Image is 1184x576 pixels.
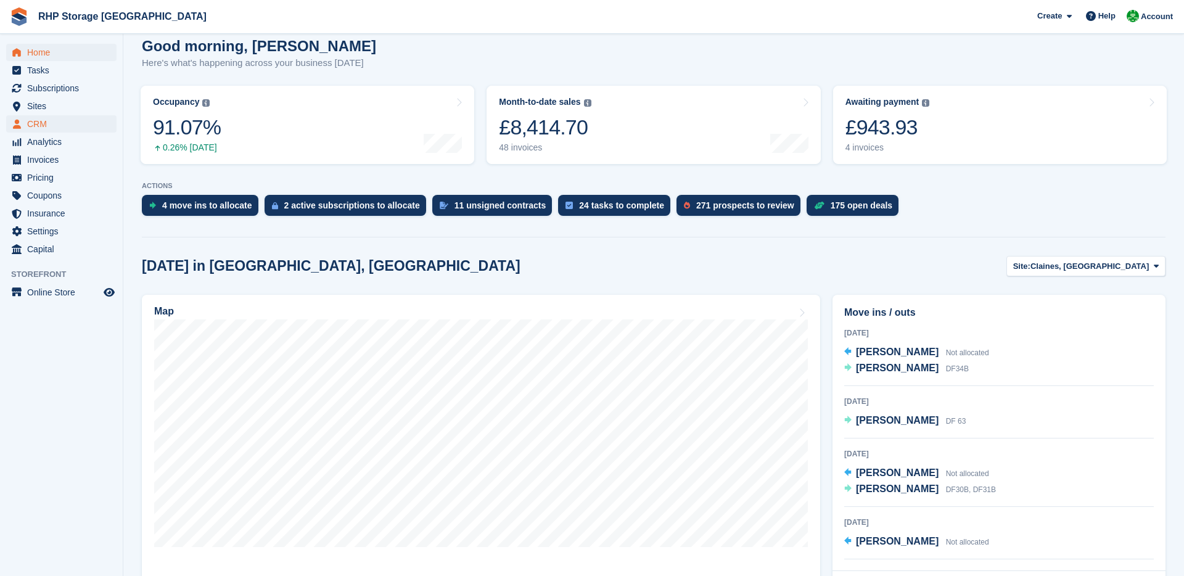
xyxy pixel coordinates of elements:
[432,195,559,222] a: 11 unsigned contracts
[844,396,1154,407] div: [DATE]
[142,182,1165,190] p: ACTIONS
[141,86,474,164] a: Occupancy 91.07% 0.26% [DATE]
[922,99,929,107] img: icon-info-grey-7440780725fd019a000dd9b08b2336e03edf1995a4989e88bcd33f0948082b44.svg
[856,415,939,426] span: [PERSON_NAME]
[831,200,892,210] div: 175 open deals
[1127,10,1139,22] img: Rod
[102,285,117,300] a: Preview store
[27,115,101,133] span: CRM
[27,62,101,79] span: Tasks
[27,80,101,97] span: Subscriptions
[844,466,989,482] a: [PERSON_NAME] Not allocated
[814,201,824,210] img: deal-1b604bf984904fb50ccaf53a9ad4b4a5d6e5aea283cecdc64d6e3604feb123c2.svg
[27,205,101,222] span: Insurance
[696,200,794,210] div: 271 prospects to review
[565,202,573,209] img: task-75834270c22a3079a89374b754ae025e5fb1db73e45f91037f5363f120a921f8.svg
[844,448,1154,459] div: [DATE]
[684,202,690,209] img: prospect-51fa495bee0391a8d652442698ab0144808aea92771e9ea1ae160a38d050c398.svg
[845,115,930,140] div: £943.93
[284,200,420,210] div: 2 active subscriptions to allocate
[142,38,376,54] h1: Good morning, [PERSON_NAME]
[946,485,996,494] span: DF30B, DF31B
[142,258,520,274] h2: [DATE] in [GEOGRAPHIC_DATA], [GEOGRAPHIC_DATA]
[1037,10,1062,22] span: Create
[1098,10,1116,22] span: Help
[153,142,221,153] div: 0.26% [DATE]
[27,133,101,150] span: Analytics
[1006,256,1165,276] button: Site: Claines, [GEOGRAPHIC_DATA]
[946,538,989,546] span: Not allocated
[844,534,989,550] a: [PERSON_NAME] Not allocated
[856,483,939,494] span: [PERSON_NAME]
[153,97,199,107] div: Occupancy
[154,306,174,317] h2: Map
[142,195,265,222] a: 4 move ins to allocate
[6,284,117,301] a: menu
[844,517,1154,528] div: [DATE]
[153,115,221,140] div: 91.07%
[27,169,101,186] span: Pricing
[6,80,117,97] a: menu
[1141,10,1173,23] span: Account
[946,348,989,357] span: Not allocated
[844,345,989,361] a: [PERSON_NAME] Not allocated
[499,142,591,153] div: 48 invoices
[10,7,28,26] img: stora-icon-8386f47178a22dfd0bd8f6a31ec36ba5ce8667c1dd55bd0f319d3a0aa187defe.svg
[6,62,117,79] a: menu
[845,142,930,153] div: 4 invoices
[27,44,101,61] span: Home
[27,187,101,204] span: Coupons
[946,417,966,426] span: DF 63
[6,205,117,222] a: menu
[6,97,117,115] a: menu
[844,327,1154,339] div: [DATE]
[676,195,807,222] a: 271 prospects to review
[6,187,117,204] a: menu
[844,361,969,377] a: [PERSON_NAME] DF34B
[6,241,117,258] a: menu
[6,169,117,186] a: menu
[33,6,212,27] a: RHP Storage [GEOGRAPHIC_DATA]
[845,97,919,107] div: Awaiting payment
[558,195,676,222] a: 24 tasks to complete
[1013,260,1030,273] span: Site:
[807,195,905,222] a: 175 open deals
[27,284,101,301] span: Online Store
[833,86,1167,164] a: Awaiting payment £943.93 4 invoices
[454,200,546,210] div: 11 unsigned contracts
[6,223,117,240] a: menu
[202,99,210,107] img: icon-info-grey-7440780725fd019a000dd9b08b2336e03edf1995a4989e88bcd33f0948082b44.svg
[856,363,939,373] span: [PERSON_NAME]
[142,56,376,70] p: Here's what's happening across your business [DATE]
[946,469,989,478] span: Not allocated
[27,241,101,258] span: Capital
[1030,260,1149,273] span: Claines, [GEOGRAPHIC_DATA]
[6,44,117,61] a: menu
[487,86,820,164] a: Month-to-date sales £8,414.70 48 invoices
[844,413,966,429] a: [PERSON_NAME] DF 63
[272,202,278,210] img: active_subscription_to_allocate_icon-d502201f5373d7db506a760aba3b589e785aa758c864c3986d89f69b8ff3...
[579,200,664,210] div: 24 tasks to complete
[27,223,101,240] span: Settings
[946,364,969,373] span: DF34B
[27,151,101,168] span: Invoices
[149,202,156,209] img: move_ins_to_allocate_icon-fdf77a2bb77ea45bf5b3d319d69a93e2d87916cf1d5bf7949dd705db3b84f3ca.svg
[6,115,117,133] a: menu
[11,268,123,281] span: Storefront
[856,347,939,357] span: [PERSON_NAME]
[6,151,117,168] a: menu
[844,482,996,498] a: [PERSON_NAME] DF30B, DF31B
[856,467,939,478] span: [PERSON_NAME]
[6,133,117,150] a: menu
[584,99,591,107] img: icon-info-grey-7440780725fd019a000dd9b08b2336e03edf1995a4989e88bcd33f0948082b44.svg
[162,200,252,210] div: 4 move ins to allocate
[499,115,591,140] div: £8,414.70
[499,97,580,107] div: Month-to-date sales
[440,202,448,209] img: contract_signature_icon-13c848040528278c33f63329250d36e43548de30e8caae1d1a13099fd9432cc5.svg
[844,305,1154,320] h2: Move ins / outs
[856,536,939,546] span: [PERSON_NAME]
[27,97,101,115] span: Sites
[265,195,432,222] a: 2 active subscriptions to allocate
